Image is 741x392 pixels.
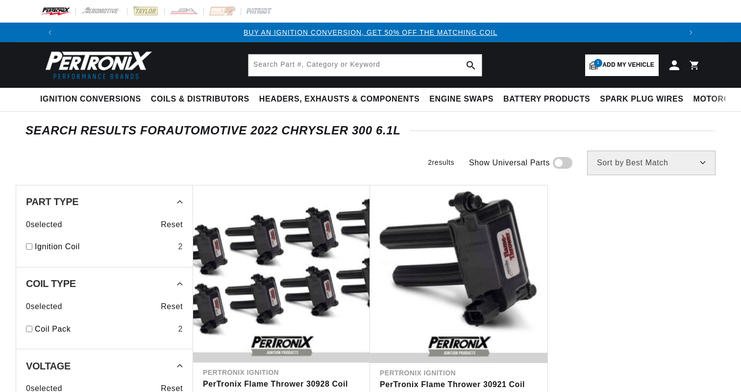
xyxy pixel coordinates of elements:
[60,27,681,38] div: Announcement
[259,94,420,105] span: Headers, Exhausts & Components
[26,300,62,313] span: 0 selected
[595,88,688,111] summary: Spark Plug Wires
[40,94,141,105] span: Ignition Conversions
[469,157,550,169] span: Show Universal Parts
[35,240,174,253] a: Ignition Coil
[600,94,683,105] span: Spark Plug Wires
[26,279,76,288] span: Coil Type
[40,48,153,82] img: Pertronix
[244,28,497,36] a: BUY AN IGNITION CONVERSION, GET 50% OFF THE MATCHING COIL
[161,300,183,313] span: Reset
[429,94,494,105] span: Engine Swaps
[587,151,716,175] select: Sort by
[460,54,482,76] button: search button
[161,218,183,231] span: Reset
[248,54,482,76] input: Search Part #, Category or Keyword
[428,158,454,166] span: 2 results
[503,94,590,105] span: Battery Products
[151,94,249,105] span: Coils & Distributors
[26,218,62,231] span: 0 selected
[424,88,498,111] summary: Engine Swaps
[178,240,183,253] div: 2
[178,323,183,336] div: 2
[16,23,725,42] slideshow-component: Translation missing: en.sections.announcements.announcement_bar
[498,88,595,111] summary: Battery Products
[594,59,602,67] span: 1
[146,88,254,111] summary: Coils & Distributors
[681,23,701,42] button: Translation missing: en.sections.announcements.next_announcement
[25,126,716,135] div: SEARCH RESULTS FOR Automotive 2022 Chrysler 300 6.1L
[60,27,681,38] div: 1 of 3
[35,323,174,336] a: Coil Pack
[26,197,78,207] span: Part Type
[597,159,624,167] span: Sort by
[26,361,71,371] span: Voltage
[40,23,60,42] button: Translation missing: en.sections.announcements.previous_announcement
[585,54,659,76] a: 1Add my vehicle
[602,60,654,70] span: Add my vehicle
[254,88,424,111] summary: Headers, Exhausts & Components
[40,88,146,111] summary: Ignition Conversions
